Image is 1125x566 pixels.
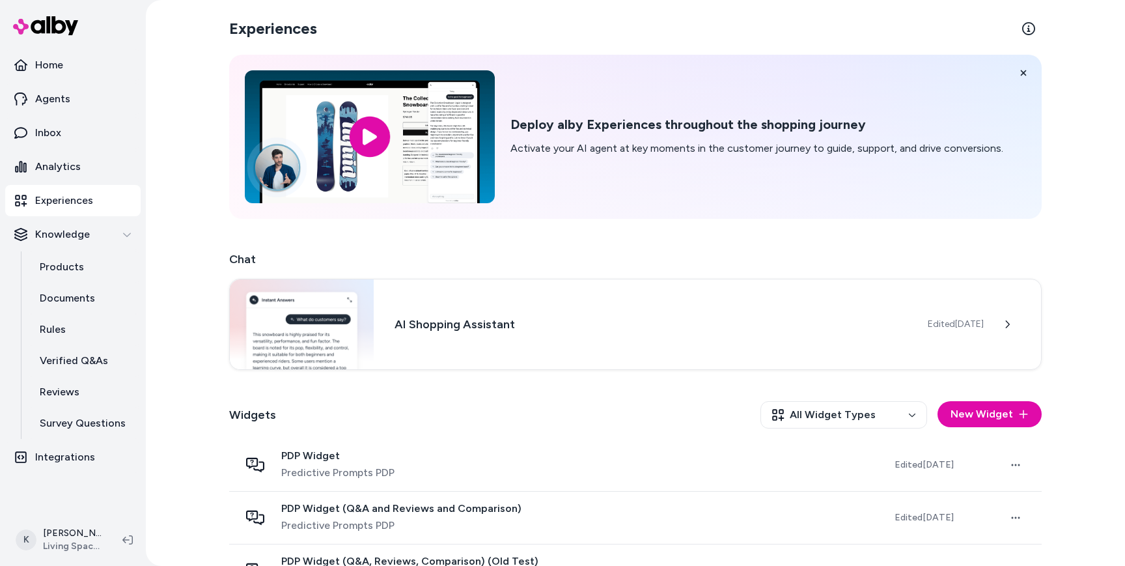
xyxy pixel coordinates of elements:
[35,193,93,208] p: Experiences
[5,50,141,81] a: Home
[281,449,395,462] span: PDP Widget
[35,159,81,175] p: Analytics
[43,540,102,553] span: Living Spaces
[5,442,141,473] a: Integrations
[40,384,79,400] p: Reviews
[5,185,141,216] a: Experiences
[928,318,984,331] span: Edited [DATE]
[229,406,276,424] h2: Widgets
[35,449,95,465] p: Integrations
[27,408,141,439] a: Survey Questions
[40,290,95,306] p: Documents
[40,416,126,431] p: Survey Questions
[27,283,141,314] a: Documents
[5,151,141,182] a: Analytics
[5,117,141,149] a: Inbox
[27,376,141,408] a: Reviews
[937,401,1042,427] button: New Widget
[27,314,141,345] a: Rules
[895,512,954,523] span: Edited [DATE]
[43,527,102,540] p: [PERSON_NAME]
[510,117,1003,133] h2: Deploy alby Experiences throughout the shopping journey
[229,18,317,39] h2: Experiences
[40,353,108,369] p: Verified Q&As
[510,141,1003,156] p: Activate your AI agent at key moments in the customer journey to guide, support, and drive conver...
[40,259,84,275] p: Products
[5,219,141,250] button: Knowledge
[760,401,927,429] button: All Widget Types
[35,91,70,107] p: Agents
[281,518,521,533] span: Predictive Prompts PDP
[230,279,374,369] img: Chat widget
[35,125,61,141] p: Inbox
[229,279,1042,370] a: Chat widgetAI Shopping AssistantEdited[DATE]
[229,250,1042,268] h2: Chat
[281,465,395,481] span: Predictive Prompts PDP
[8,519,112,561] button: K[PERSON_NAME]Living Spaces
[5,83,141,115] a: Agents
[13,16,78,35] img: alby Logo
[16,530,36,550] span: K
[27,345,141,376] a: Verified Q&As
[40,322,66,337] p: Rules
[895,459,954,470] span: Edited [DATE]
[35,57,63,73] p: Home
[35,227,90,242] p: Knowledge
[27,251,141,283] a: Products
[281,502,521,515] span: PDP Widget (Q&A and Reviews and Comparison)
[395,315,907,333] h3: AI Shopping Assistant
